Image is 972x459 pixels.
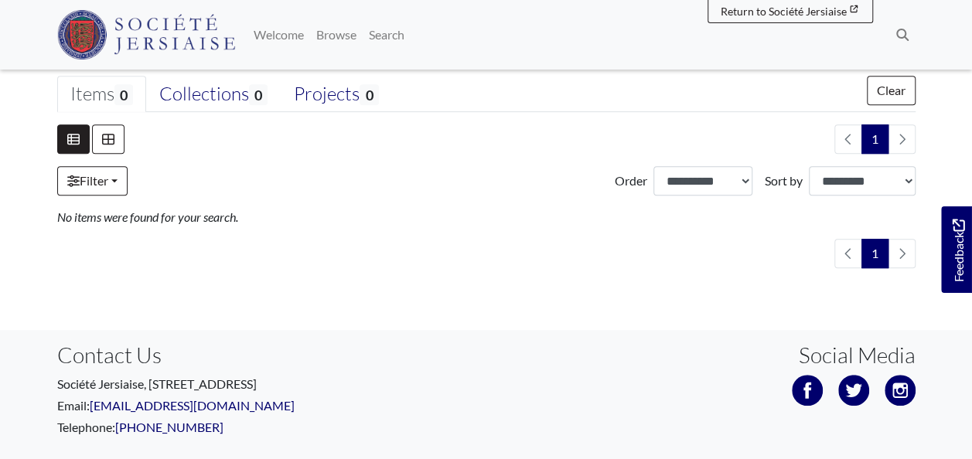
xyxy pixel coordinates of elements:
[115,420,223,434] a: [PHONE_NUMBER]
[834,239,862,268] li: Previous page
[828,239,916,268] nav: pagination
[949,219,967,282] span: Feedback
[941,206,972,293] a: Would you like to provide feedback?
[765,172,803,190] label: Sort by
[861,239,888,268] span: Goto page 1
[799,342,916,369] h3: Social Media
[57,209,238,224] em: No items were found for your search.
[247,19,310,50] a: Welcome
[360,84,378,105] span: 0
[57,10,236,59] img: Société Jersiaise
[861,124,888,154] span: Goto page 1
[249,84,268,105] span: 0
[828,124,916,154] nav: pagination
[57,6,236,63] a: Société Jersiaise logo
[363,19,411,50] a: Search
[159,83,268,106] div: Collections
[57,166,128,195] a: Filter
[57,396,475,415] p: Email:
[615,172,647,190] label: Order
[114,84,133,105] span: 0
[90,398,295,413] a: [EMAIL_ADDRESS][DOMAIN_NAME]
[294,83,378,106] div: Projects
[867,76,916,105] button: Clear
[57,375,475,393] p: Société Jersiaise, [STREET_ADDRESS]
[57,418,475,437] p: Telephone:
[310,19,363,50] a: Browse
[834,124,862,154] li: Previous page
[57,342,475,369] h3: Contact Us
[70,83,133,106] div: Items
[721,5,847,18] span: Return to Société Jersiaise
